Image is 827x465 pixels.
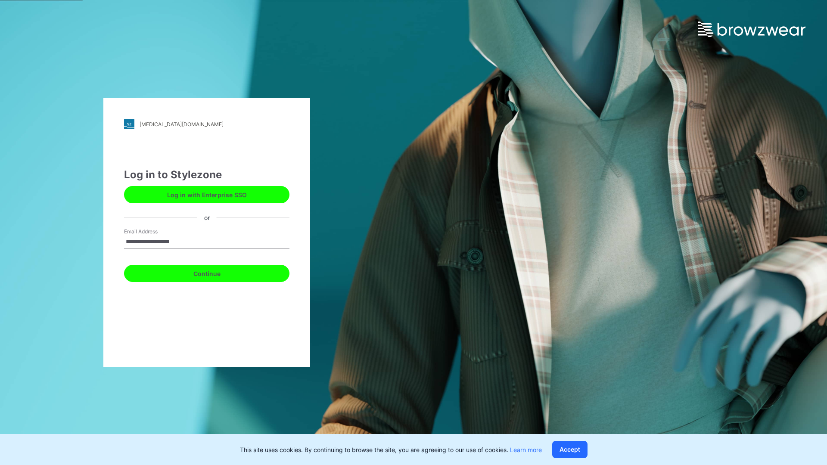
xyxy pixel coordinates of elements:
[552,441,588,458] button: Accept
[197,213,217,222] div: or
[124,119,289,129] a: [MEDICAL_DATA][DOMAIN_NAME]
[140,121,224,127] div: [MEDICAL_DATA][DOMAIN_NAME]
[698,22,805,37] img: browzwear-logo.e42bd6dac1945053ebaf764b6aa21510.svg
[124,228,184,236] label: Email Address
[124,186,289,203] button: Log in with Enterprise SSO
[240,445,542,454] p: This site uses cookies. By continuing to browse the site, you are agreeing to our use of cookies.
[124,167,289,183] div: Log in to Stylezone
[124,119,134,129] img: stylezone-logo.562084cfcfab977791bfbf7441f1a819.svg
[124,265,289,282] button: Continue
[510,446,542,453] a: Learn more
